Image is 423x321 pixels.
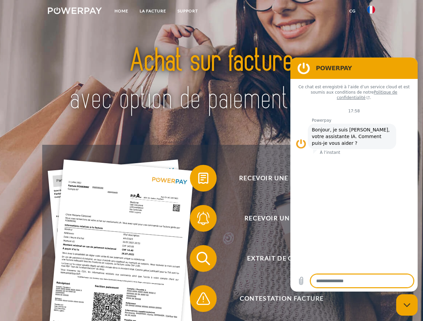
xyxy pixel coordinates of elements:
[396,294,418,316] iframe: Bouton de lancement de la fenêtre de messagerie, conversation en cours
[200,285,364,312] span: Contestation Facture
[367,6,375,14] img: fr
[344,5,361,17] a: CG
[190,245,364,272] button: Extrait de compte
[64,32,359,128] img: title-powerpay_fr.svg
[195,250,212,267] img: qb_search.svg
[109,5,134,17] a: Home
[195,290,212,307] img: qb_warning.svg
[190,165,364,192] button: Recevoir une facture ?
[190,285,364,312] button: Contestation Facture
[195,210,212,227] img: qb_bell.svg
[200,165,364,192] span: Recevoir une facture ?
[200,205,364,232] span: Recevoir un rappel?
[290,58,418,292] iframe: Fenêtre de messagerie
[172,5,204,17] a: Support
[48,7,102,14] img: logo-powerpay-white.svg
[195,170,212,187] img: qb_bill.svg
[200,245,364,272] span: Extrait de compte
[134,5,172,17] a: LA FACTURE
[190,205,364,232] button: Recevoir un rappel?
